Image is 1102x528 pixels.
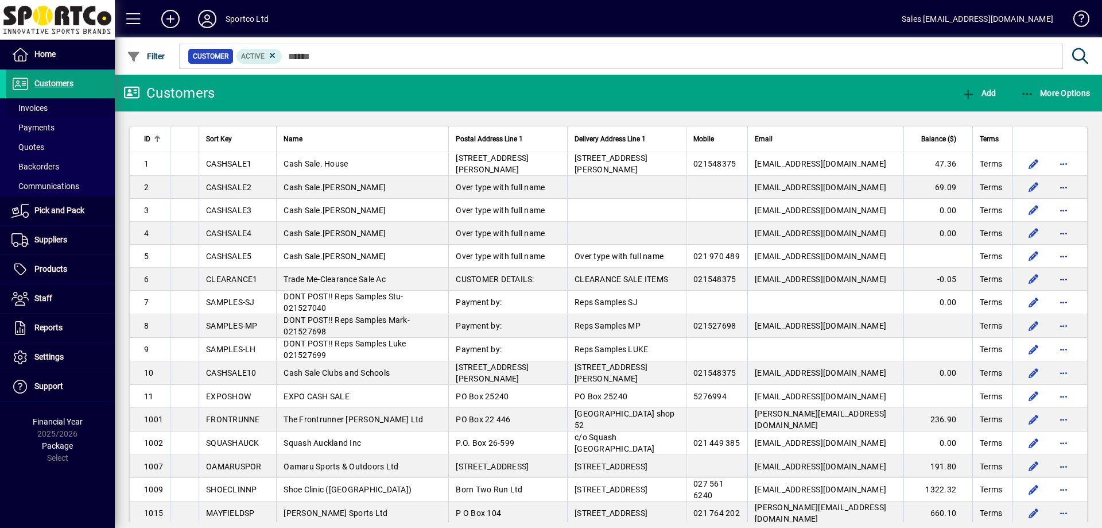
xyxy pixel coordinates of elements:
[11,182,79,191] span: Communications
[755,503,886,523] span: [PERSON_NAME][EMAIL_ADDRESS][DOMAIN_NAME]
[980,437,1002,449] span: Terms
[144,438,163,448] span: 1002
[903,268,972,291] td: -0.05
[456,229,545,238] span: Over type with full name
[144,321,149,330] span: 8
[206,321,258,330] span: SAMPLES-MP
[903,152,972,176] td: 47.36
[144,229,149,238] span: 4
[456,345,502,354] span: Payment by:
[144,275,149,284] span: 6
[42,441,73,450] span: Package
[1054,317,1073,335] button: More options
[921,133,956,145] span: Balance ($)
[144,133,150,145] span: ID
[456,392,509,401] span: PO Box 25240
[6,157,115,176] a: Backorders
[755,275,886,284] span: [EMAIL_ADDRESS][DOMAIN_NAME]
[1025,201,1043,219] button: Edit
[284,315,410,336] span: DONT POST!! Reps Samples Mark-021527698
[1020,88,1091,98] span: More Options
[693,133,714,145] span: Mobile
[980,414,1002,425] span: Terms
[1054,434,1073,452] button: More options
[755,392,886,401] span: [EMAIL_ADDRESS][DOMAIN_NAME]
[693,133,740,145] div: Mobile
[961,88,996,98] span: Add
[456,363,529,383] span: [STREET_ADDRESS][PERSON_NAME]
[456,275,534,284] span: CUSTOMER DETAILS:
[1025,224,1043,242] button: Edit
[284,252,386,261] span: Cash Sale.[PERSON_NAME]
[693,321,736,330] span: 021527698
[1025,340,1043,359] button: Edit
[1054,155,1073,173] button: More options
[575,298,638,307] span: Reps Samples SJ
[755,229,886,238] span: [EMAIL_ADDRESS][DOMAIN_NAME]
[144,485,163,494] span: 1009
[755,206,886,215] span: [EMAIL_ADDRESS][DOMAIN_NAME]
[903,455,972,478] td: 191.80
[980,250,1002,262] span: Terms
[11,162,59,171] span: Backorders
[1054,224,1073,242] button: More options
[34,294,52,303] span: Staff
[1054,387,1073,406] button: More options
[284,292,403,313] span: DONT POST!! Reps Samples Stu-021527040
[206,133,232,145] span: Sort Key
[980,367,1002,379] span: Terms
[34,264,67,273] span: Products
[1025,480,1043,499] button: Edit
[903,502,972,525] td: 660.10
[284,462,398,471] span: Oamaru Sports & Outdoors Ltd
[1025,434,1043,452] button: Edit
[456,183,545,192] span: Over type with full name
[144,159,149,168] span: 1
[284,229,386,238] span: Cash Sale.[PERSON_NAME]
[206,229,251,238] span: CASHSALE4
[575,345,648,354] span: Reps Samples LUKE
[226,10,269,28] div: Sportco Ltd
[6,40,115,69] a: Home
[959,83,999,103] button: Add
[903,408,972,431] td: 236.90
[980,296,1002,308] span: Terms
[693,508,740,518] span: 021 764 202
[1054,504,1073,522] button: More options
[980,320,1002,332] span: Terms
[902,10,1053,28] div: Sales [EMAIL_ADDRESS][DOMAIN_NAME]
[755,183,886,192] span: [EMAIL_ADDRESS][DOMAIN_NAME]
[144,392,154,401] span: 11
[575,508,647,518] span: [STREET_ADDRESS]
[693,392,727,401] span: 5276994
[189,9,226,29] button: Profile
[1054,270,1073,288] button: More options
[206,183,251,192] span: CASHSALE2
[903,199,972,222] td: 0.00
[980,344,1002,355] span: Terms
[456,438,514,448] span: P.O. Box 26-599
[755,409,886,430] span: [PERSON_NAME][EMAIL_ADDRESS][DOMAIN_NAME]
[575,252,663,261] span: Over type with full name
[6,137,115,157] a: Quotes
[980,461,1002,472] span: Terms
[755,321,886,330] span: [EMAIL_ADDRESS][DOMAIN_NAME]
[284,392,350,401] span: EXPO CASH SALE
[755,368,886,377] span: [EMAIL_ADDRESS][DOMAIN_NAME]
[1025,155,1043,173] button: Edit
[456,321,502,330] span: Payment by:
[980,205,1002,216] span: Terms
[980,228,1002,239] span: Terms
[284,183,386,192] span: Cash Sale.[PERSON_NAME]
[6,98,115,118] a: Invoices
[575,462,647,471] span: [STREET_ADDRESS]
[34,235,67,244] span: Suppliers
[456,485,522,494] span: Born Two Run Ltd
[6,343,115,372] a: Settings
[284,133,302,145] span: Name
[903,176,972,199] td: 69.09
[206,485,257,494] span: SHOECLINNP
[903,478,972,502] td: 1322.32
[575,485,647,494] span: [STREET_ADDRESS]
[980,484,1002,495] span: Terms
